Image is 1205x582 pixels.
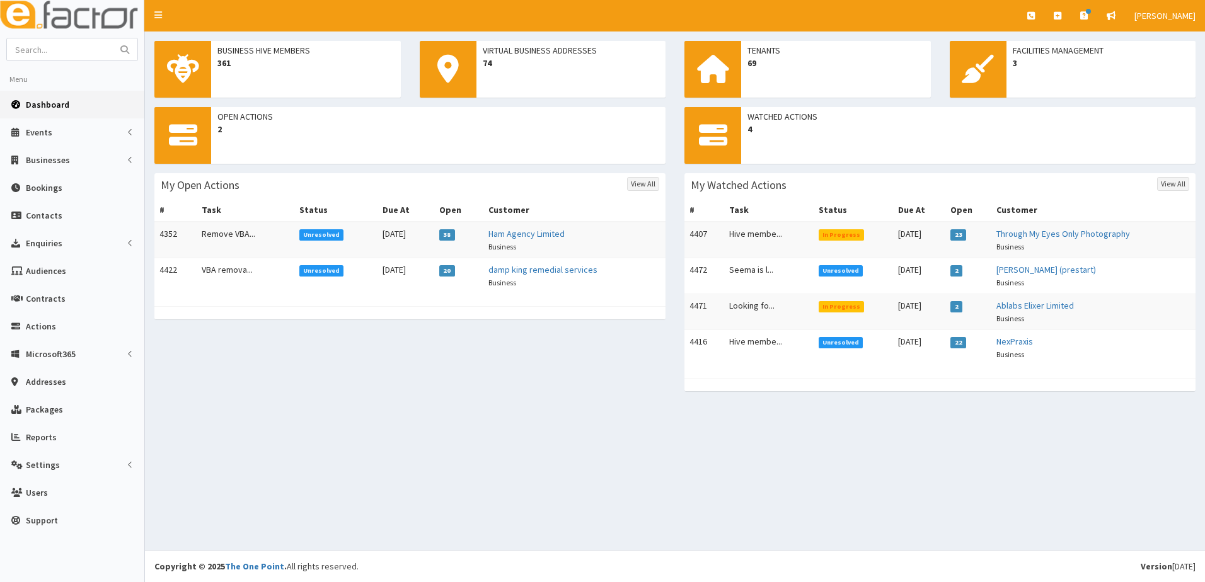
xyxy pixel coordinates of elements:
[26,376,66,387] span: Addresses
[26,265,66,277] span: Audiences
[684,258,724,294] td: 4472
[378,198,434,222] th: Due At
[154,222,197,258] td: 4352
[26,99,69,110] span: Dashboard
[197,258,294,294] td: VBA remova...
[26,210,62,221] span: Contacts
[439,265,455,277] span: 20
[724,330,814,366] td: Hive membe...
[724,198,814,222] th: Task
[26,459,60,471] span: Settings
[893,222,946,258] td: [DATE]
[747,123,1189,135] span: 4
[950,229,966,241] span: 23
[26,237,62,249] span: Enquiries
[197,198,294,222] th: Task
[684,294,724,330] td: 4471
[197,222,294,258] td: Remove VBA...
[819,229,865,241] span: In Progress
[996,228,1130,239] a: Through My Eyes Only Photography
[684,330,724,366] td: 4416
[819,265,863,277] span: Unresolved
[299,229,344,241] span: Unresolved
[819,301,865,312] span: In Progress
[1141,561,1172,572] b: Version
[893,258,946,294] td: [DATE]
[7,38,113,60] input: Search...
[145,550,1205,582] footer: All rights reserved.
[439,229,455,241] span: 38
[26,431,57,443] span: Reports
[996,242,1024,251] small: Business
[724,294,814,330] td: Looking fo...
[488,242,516,251] small: Business
[26,127,52,138] span: Events
[299,265,344,277] span: Unresolved
[996,300,1074,311] a: Ablabs Elixer Limited
[488,264,597,275] a: damp king remedial services
[684,198,724,222] th: #
[378,258,434,294] td: [DATE]
[724,258,814,294] td: Seema is l...
[294,198,378,222] th: Status
[747,57,925,69] span: 69
[217,57,395,69] span: 361
[483,44,660,57] span: Virtual Business Addresses
[154,258,197,294] td: 4422
[945,198,991,222] th: Open
[991,198,1196,222] th: Customer
[26,293,66,304] span: Contracts
[1134,10,1196,21] span: [PERSON_NAME]
[1013,44,1190,57] span: Facilities Management
[996,350,1024,359] small: Business
[893,330,946,366] td: [DATE]
[483,198,666,222] th: Customer
[26,321,56,332] span: Actions
[26,154,70,166] span: Businesses
[488,228,565,239] a: Ham Agency Limited
[819,337,863,348] span: Unresolved
[814,198,893,222] th: Status
[26,515,58,526] span: Support
[724,222,814,258] td: Hive membe...
[488,278,516,287] small: Business
[893,198,946,222] th: Due At
[378,222,434,258] td: [DATE]
[1141,560,1196,573] div: [DATE]
[225,561,284,572] a: The One Point
[217,123,659,135] span: 2
[1157,177,1189,191] a: View All
[684,222,724,258] td: 4407
[161,180,239,191] h3: My Open Actions
[26,487,48,498] span: Users
[950,301,962,312] span: 2
[26,348,76,360] span: Microsoft365
[691,180,787,191] h3: My Watched Actions
[996,278,1024,287] small: Business
[747,110,1189,123] span: Watched Actions
[26,182,62,193] span: Bookings
[996,314,1024,323] small: Business
[996,336,1033,347] a: NexPraxis
[217,44,395,57] span: Business Hive Members
[893,294,946,330] td: [DATE]
[950,265,962,277] span: 2
[950,337,966,348] span: 22
[483,57,660,69] span: 74
[217,110,659,123] span: Open Actions
[747,44,925,57] span: Tenants
[627,177,659,191] a: View All
[154,198,197,222] th: #
[1013,57,1190,69] span: 3
[26,404,63,415] span: Packages
[996,264,1096,275] a: [PERSON_NAME] (prestart)
[434,198,483,222] th: Open
[154,561,287,572] strong: Copyright © 2025 .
